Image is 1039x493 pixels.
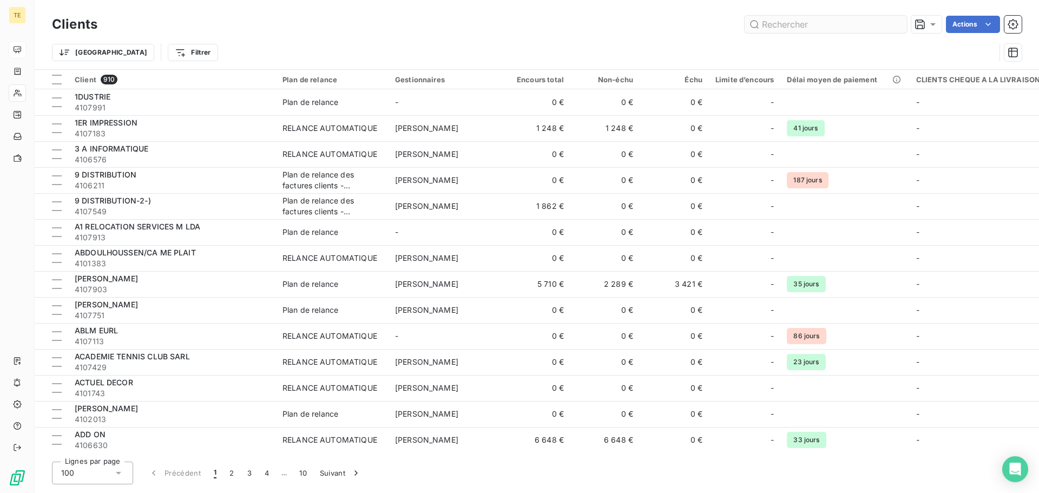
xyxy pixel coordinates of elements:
span: - [771,175,774,186]
button: Précédent [142,462,207,484]
span: ACADEMIE TENNIS CLUB SARL [75,352,190,361]
span: 4107183 [75,128,269,139]
div: Non-échu [577,75,633,84]
span: - [771,279,774,290]
div: RELANCE AUTOMATIQUE [282,357,377,367]
span: 910 [101,75,117,84]
button: 1 [207,462,223,484]
td: 0 € [501,375,570,401]
td: 0 € [570,89,640,115]
div: RELANCE AUTOMATIQUE [282,123,377,134]
td: 0 € [640,115,709,141]
span: - [771,201,774,212]
span: [PERSON_NAME] [395,175,458,185]
td: 0 € [570,349,640,375]
td: 0 € [570,219,640,245]
span: - [771,253,774,264]
td: 0 € [501,89,570,115]
div: Délai moyen de paiement [787,75,903,84]
td: 3 421 € [640,271,709,297]
span: 4107113 [75,336,269,347]
div: RELANCE AUTOMATIQUE [282,383,377,393]
span: - [916,227,919,236]
span: Client [75,75,96,84]
td: 0 € [640,297,709,323]
span: 4106630 [75,440,269,451]
span: - [916,435,919,444]
span: ABLM EURL [75,326,118,335]
span: [PERSON_NAME] [395,383,458,392]
td: 0 € [570,167,640,193]
span: - [916,201,919,211]
span: ACTUEL DECOR [75,378,133,387]
span: [PERSON_NAME] [75,404,138,413]
span: 9 DISTRIBUTION-2-) [75,196,151,205]
td: 0 € [501,297,570,323]
span: 86 jours [787,328,826,344]
span: 4106576 [75,154,269,165]
span: 4107991 [75,102,269,113]
button: [GEOGRAPHIC_DATA] [52,44,154,61]
td: 0 € [501,167,570,193]
span: - [916,149,919,159]
span: [PERSON_NAME] [395,123,458,133]
input: Rechercher [745,16,907,33]
span: - [916,279,919,288]
span: - [395,97,398,107]
div: RELANCE AUTOMATIQUE [282,149,377,160]
span: 4106211 [75,180,269,191]
span: 3 A INFORMATIQUE [75,144,148,153]
span: ABDOULHOUSSEN/CA ME PLAIT [75,248,196,257]
td: 0 € [501,219,570,245]
button: Actions [946,16,1000,33]
td: 1 862 € [501,193,570,219]
span: [PERSON_NAME] [75,274,138,283]
span: - [771,149,774,160]
td: 6 648 € [501,427,570,453]
span: - [771,305,774,315]
div: Plan de relance [282,305,338,315]
span: [PERSON_NAME] [395,357,458,366]
span: - [916,383,919,392]
span: [PERSON_NAME] [395,149,458,159]
span: - [771,97,774,108]
span: 1DUSTRIE [75,92,110,101]
span: 4107903 [75,284,269,295]
span: - [771,331,774,341]
button: 4 [258,462,275,484]
span: - [916,305,919,314]
span: 1 [214,468,216,478]
span: A1 RELOCATION SERVICES M LDA [75,222,200,231]
td: 0 € [501,349,570,375]
div: Plan de relance [282,75,382,84]
span: [PERSON_NAME] [75,300,138,309]
span: - [771,435,774,445]
button: Suivant [313,462,368,484]
span: [PERSON_NAME] [395,279,458,288]
div: Plan de relance [282,97,338,108]
span: [PERSON_NAME] [395,253,458,262]
td: 5 710 € [501,271,570,297]
span: [PERSON_NAME] [395,435,458,444]
td: 0 € [570,297,640,323]
div: Plan de relance des factures clients - [PERSON_NAME] [282,169,382,191]
td: 0 € [570,193,640,219]
td: 0 € [570,141,640,167]
td: 0 € [640,401,709,427]
span: - [771,227,774,238]
div: Gestionnaires [395,75,495,84]
td: 0 € [640,323,709,349]
span: 4107429 [75,362,269,373]
td: 0 € [570,323,640,349]
td: 0 € [640,427,709,453]
td: 0 € [640,245,709,271]
div: RELANCE AUTOMATIQUE [282,253,377,264]
td: 0 € [570,401,640,427]
span: 4107751 [75,310,269,321]
span: 4102013 [75,414,269,425]
td: 0 € [570,245,640,271]
td: 2 289 € [570,271,640,297]
td: 0 € [501,323,570,349]
span: 4101743 [75,388,269,399]
span: [PERSON_NAME] [395,305,458,314]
